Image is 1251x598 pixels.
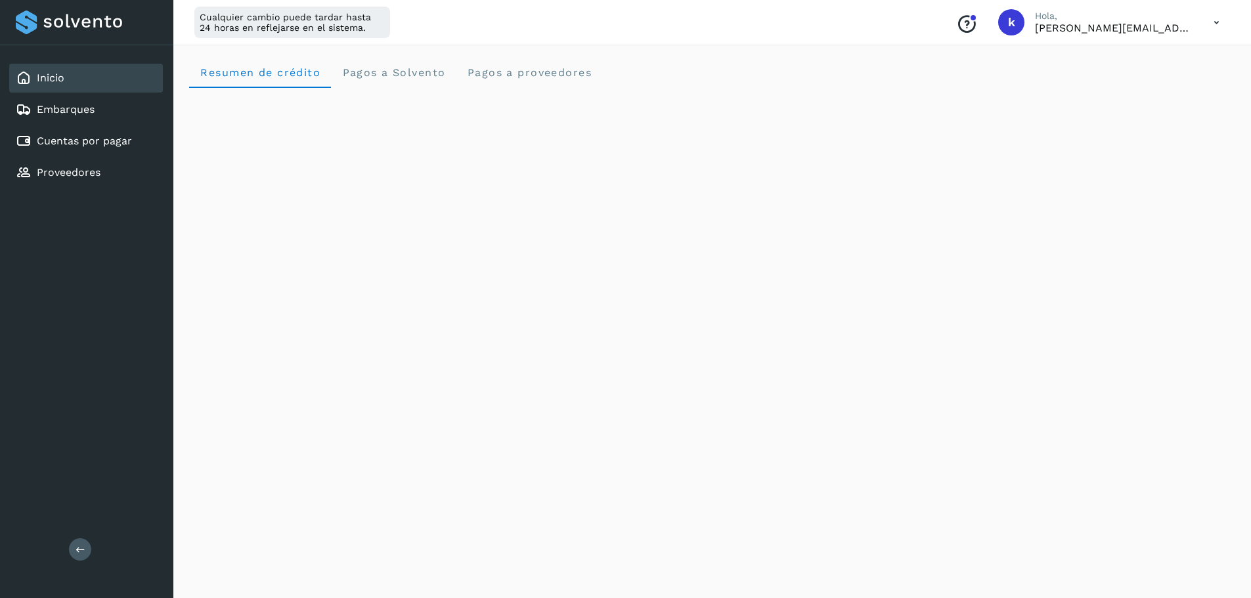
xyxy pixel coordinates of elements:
div: Embarques [9,95,163,124]
div: Cuentas por pagar [9,127,163,156]
div: Proveedores [9,158,163,187]
p: Hola, [1035,11,1193,22]
span: Pagos a Solvento [341,66,445,79]
a: Proveedores [37,166,100,179]
div: Inicio [9,64,163,93]
a: Inicio [37,72,64,84]
span: Pagos a proveedores [466,66,592,79]
p: karen.saucedo@53cargo.com [1035,22,1193,34]
span: Resumen de crédito [200,66,320,79]
div: Cualquier cambio puede tardar hasta 24 horas en reflejarse en el sistema. [194,7,390,38]
a: Cuentas por pagar [37,135,132,147]
a: Embarques [37,103,95,116]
